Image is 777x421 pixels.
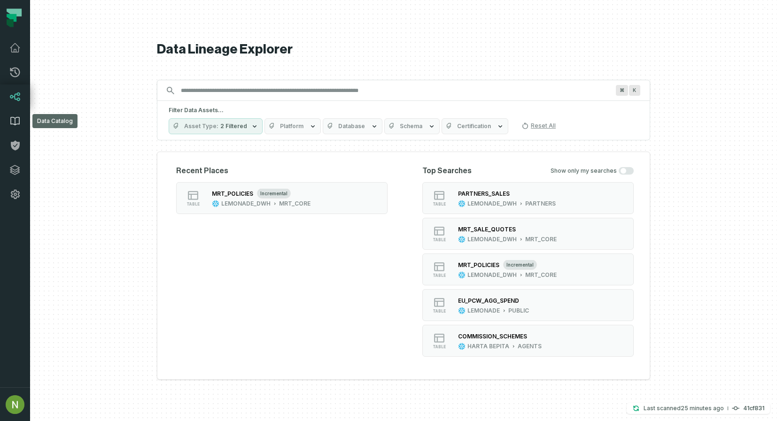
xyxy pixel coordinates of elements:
img: avatar of Nadav Bar Uryan [6,395,24,414]
span: Press ⌘ + K to focus the search bar [616,85,628,96]
p: Last scanned [644,404,724,413]
h1: Data Lineage Explorer [157,41,650,58]
h4: 41cf831 [743,406,764,411]
relative-time: Sep 2, 2025, 6:02 PM GMT+3 [681,405,724,412]
span: Press ⌘ + K to focus the search bar [629,85,640,96]
button: Last scanned[DATE] 6:02:01 PM41cf831 [627,403,770,414]
div: Data Catalog [32,114,78,128]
